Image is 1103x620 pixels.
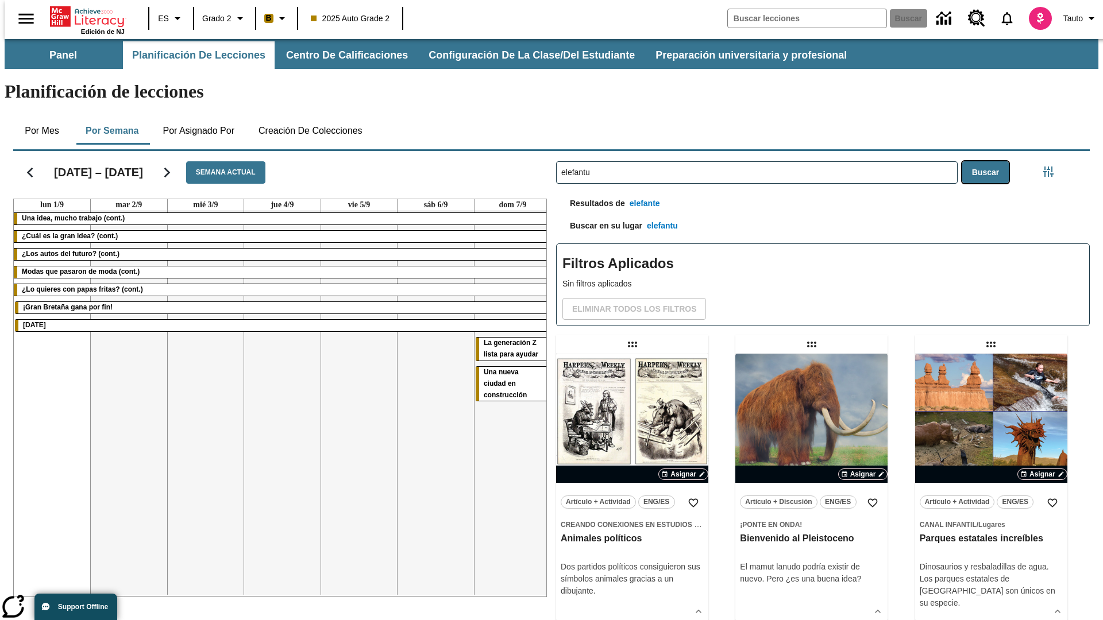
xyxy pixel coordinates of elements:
a: Notificaciones [992,3,1022,33]
div: Una nueva ciudad en construcción [476,367,550,401]
button: Añadir a mis Favoritas [862,493,883,513]
span: La generación Z lista para ayudar [484,339,538,358]
input: Buscar campo [728,9,886,28]
span: ENG/ES [1002,496,1028,508]
span: Tauto [1063,13,1083,25]
img: avatar image [1029,7,1052,30]
button: Grado: Grado 2, Elige un grado [198,8,252,29]
button: ENG/ES [997,495,1033,509]
span: Edición de NJ [81,28,125,35]
a: 4 de septiembre de 2025 [268,199,296,211]
button: ENG/ES [820,495,857,509]
button: Regresar [16,158,45,187]
a: 1 de septiembre de 2025 [38,199,66,211]
div: Día del Trabajo [15,320,550,331]
div: Dinosaurios y resbaladillas de agua. Los parques estatales de [GEOGRAPHIC_DATA] son únicos en su ... [920,561,1063,609]
div: Lección arrastrable: Bienvenido al Pleistoceno [803,335,821,354]
div: Subbarra de navegación [5,41,857,69]
div: Portada [50,4,125,35]
a: 5 de septiembre de 2025 [346,199,373,211]
span: B [266,11,272,25]
button: Por semana [76,117,148,145]
div: Dos partidos políticos consiguieron sus símbolos animales gracias a un dibujante. [561,561,704,597]
button: Boost El color de la clase es anaranjado claro. Cambiar el color de la clase. [260,8,294,29]
button: Semana actual [186,161,265,184]
span: Artículo + Actividad [566,496,631,508]
div: Una idea, mucho trabajo (cont.) [14,213,551,224]
button: Configuración de la clase/del estudiante [419,41,644,69]
button: Por mes [13,117,71,145]
span: ¿Lo quieres con papas fritas? (cont.) [22,285,143,293]
button: Ver más [869,603,886,620]
h3: Bienvenido al Pleistoceno [740,533,883,545]
button: Asignar Elegir fechas [838,468,888,480]
span: Modas que pasaron de moda (cont.) [22,268,140,276]
div: ¡Gran Bretaña gana por fin! [15,302,550,313]
span: Asignar [850,469,876,479]
div: La generación Z lista para ayudar [476,338,550,361]
h3: Parques estatales increíbles [920,533,1063,545]
a: 3 de septiembre de 2025 [191,199,220,211]
button: Añadir a mis Favoritas [1042,493,1063,513]
span: Una idea, mucho trabajo (cont.) [22,214,125,222]
a: 7 de septiembre de 2025 [497,199,529,211]
span: 2025 Auto Grade 2 [311,13,390,25]
div: El mamut lanudo podría existir de nuevo. Pero ¿es una buena idea? [740,561,883,585]
span: Artículo + Actividad [925,496,990,508]
button: Menú lateral de filtros [1037,160,1060,183]
button: Planificación de lecciones [123,41,275,69]
h1: Planificación de lecciones [5,81,1098,102]
div: Lección arrastrable: Parques estatales increíbles [982,335,1000,354]
span: ¿Los autos del futuro? (cont.) [22,250,119,258]
a: 6 de septiembre de 2025 [422,199,450,211]
span: Grado 2 [202,13,232,25]
button: Artículo + Discusión [740,495,817,509]
span: Una nueva ciudad en construcción [484,368,527,399]
span: ¡Ponte en onda! [740,521,802,529]
div: Subbarra de navegación [5,39,1098,69]
span: ENG/ES [825,496,851,508]
button: Asignar Elegir fechas [658,468,708,480]
span: Artículo + Discusión [745,496,812,508]
input: Buscar lecciones [557,162,957,183]
span: Support Offline [58,603,108,611]
p: Buscar en su lugar [556,220,642,238]
button: Ver más [690,603,707,620]
span: ES [158,13,169,25]
span: Día del Trabajo [23,321,46,329]
button: Creación de colecciones [249,117,372,145]
button: ENG/ES [638,495,675,509]
h3: Animales políticos [561,533,704,545]
span: Tema: Creando conexiones en Estudios Sociales/Historia de Estados Unidos I [561,518,704,530]
button: elefante [625,193,665,214]
p: Resultados de [556,197,625,215]
button: Panel [6,41,121,69]
a: Portada [50,5,125,28]
span: ¿Cuál es la gran idea? (cont.) [22,232,118,240]
button: Lenguaje: ES, Selecciona un idioma [153,8,190,29]
button: Por asignado por [153,117,244,145]
a: 2 de septiembre de 2025 [113,199,144,211]
button: Support Offline [34,594,117,620]
span: Tema: Canal Infantil/Lugares [920,518,1063,530]
div: Modas que pasaron de moda (cont.) [14,266,551,278]
span: Canal Infantil [920,521,977,529]
span: ENG/ES [643,496,669,508]
a: Centro de recursos, Se abrirá en una pestaña nueva. [961,3,992,34]
button: Ver más [1049,603,1066,620]
button: Artículo + Actividad [920,495,995,509]
span: Asignar [670,469,696,479]
span: Asignar [1029,469,1055,479]
div: ¿Lo quieres con papas fritas? (cont.) [14,284,551,296]
span: Lugares [978,521,1005,529]
a: Centro de información [930,3,961,34]
button: Perfil/Configuración [1059,8,1103,29]
button: Buscar [962,161,1009,184]
div: Lección arrastrable: Animales políticos [623,335,642,354]
h2: Filtros Aplicados [562,250,1083,278]
button: Añadir a mis Favoritas [683,493,704,513]
button: Artículo + Actividad [561,495,636,509]
p: Sin filtros aplicados [562,278,1083,290]
div: Filtros Aplicados [556,243,1090,326]
span: ¡Gran Bretaña gana por fin! [23,303,113,311]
